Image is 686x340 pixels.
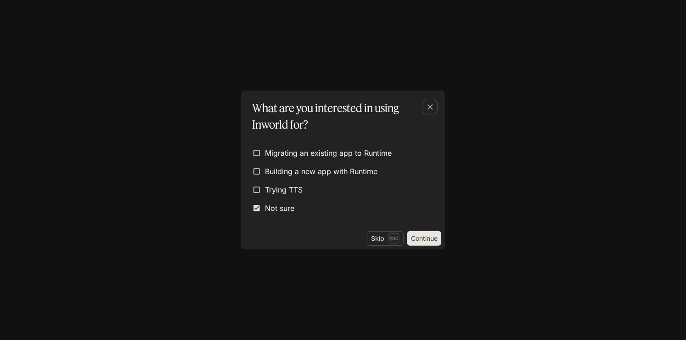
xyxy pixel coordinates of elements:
[265,147,392,159] span: Migrating an existing app to Runtime
[265,184,303,195] span: Trying TTS
[367,231,404,246] button: SkipEsc
[407,231,441,246] button: Continue
[265,203,294,214] span: Not sure
[252,100,430,133] p: What are you interested in using Inworld for?
[265,166,377,177] span: Building a new app with Runtime
[388,233,399,244] p: Esc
